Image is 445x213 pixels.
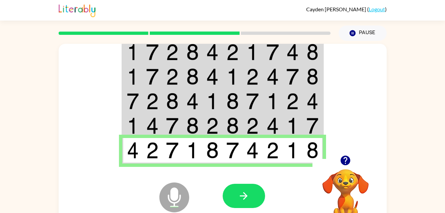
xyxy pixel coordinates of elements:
img: Literably [59,3,95,17]
img: 8 [206,142,219,159]
span: Cayden [PERSON_NAME] [306,6,367,12]
img: 8 [226,117,239,134]
img: 1 [186,142,199,159]
img: 1 [127,117,139,134]
img: 7 [306,117,318,134]
img: 4 [186,93,199,109]
img: 1 [266,93,279,109]
img: 1 [226,68,239,85]
img: 7 [266,44,279,60]
img: 8 [166,93,179,109]
img: 1 [206,93,219,109]
img: 2 [146,93,159,109]
img: 7 [286,68,299,85]
img: 7 [246,93,259,109]
img: 2 [246,117,259,134]
img: 2 [266,142,279,159]
img: 4 [246,142,259,159]
img: 1 [127,44,139,60]
img: 4 [206,44,219,60]
img: 1 [246,44,259,60]
img: 7 [166,117,179,134]
img: 2 [206,117,219,134]
img: 4 [146,117,159,134]
img: 2 [166,68,179,85]
img: 7 [146,68,159,85]
img: 2 [246,68,259,85]
div: ( ) [306,6,387,12]
img: 7 [146,44,159,60]
img: 8 [306,68,318,85]
img: 4 [266,117,279,134]
img: 2 [286,93,299,109]
img: 4 [266,68,279,85]
img: 1 [127,68,139,85]
img: 7 [226,142,239,159]
img: 8 [186,44,199,60]
button: Pause [339,26,387,41]
img: 8 [186,68,199,85]
img: 8 [306,44,318,60]
img: 7 [127,93,139,109]
img: 1 [286,142,299,159]
img: 4 [206,68,219,85]
img: 4 [306,93,318,109]
img: 2 [166,44,179,60]
img: 4 [127,142,139,159]
img: 2 [146,142,159,159]
img: 7 [166,142,179,159]
img: 4 [286,44,299,60]
img: 8 [226,93,239,109]
a: Logout [369,6,385,12]
img: 1 [286,117,299,134]
img: 2 [226,44,239,60]
img: 8 [306,142,318,159]
img: 8 [186,117,199,134]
